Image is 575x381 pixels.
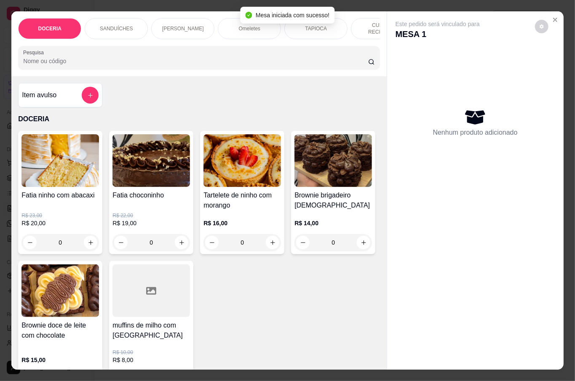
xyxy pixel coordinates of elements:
button: decrease-product-quantity [205,236,219,249]
p: Omeletes [239,25,260,32]
button: add-separate-item [82,87,99,104]
p: DOCERIA [18,114,380,124]
p: R$ 15,00 [21,356,99,364]
p: DOCERIA [38,25,62,32]
h4: Fatia ninho com abacaxi [21,190,99,200]
button: increase-product-quantity [84,236,97,249]
img: product-image [203,134,281,187]
h4: muffins de milho com [GEOGRAPHIC_DATA] [112,320,190,341]
button: decrease-product-quantity [23,236,37,249]
img: product-image [21,264,99,317]
button: increase-product-quantity [175,236,188,249]
h4: Item avulso [22,90,56,100]
button: decrease-product-quantity [114,236,128,249]
span: Mesa iniciada com sucesso! [256,12,329,19]
p: R$ 23,00 [21,212,99,219]
img: product-image [21,134,99,187]
p: R$ 22,00 [112,212,190,219]
button: Close [548,13,562,27]
p: R$ 8,00 [112,356,190,364]
img: product-image [294,134,372,187]
button: decrease-product-quantity [296,236,310,249]
h4: Tartelete de ninho com morango [203,190,281,210]
p: CUSCUZ RECHEADO [358,22,407,35]
p: R$ 10,00 [112,349,190,356]
h4: Fatia choconinho [112,190,190,200]
p: MESA 1 [396,28,480,40]
h4: Brownie brigadeiro [DEMOGRAPHIC_DATA] [294,190,372,210]
h4: Brownie doce de leite com chocolate [21,320,99,341]
label: Pesquisa [23,49,47,56]
p: Este pedido será vinculado para [396,20,480,28]
p: R$ 19,00 [112,219,190,227]
img: product-image [112,134,190,187]
span: check-circle [246,12,252,19]
button: increase-product-quantity [266,236,279,249]
button: increase-product-quantity [357,236,370,249]
p: R$ 20,00 [21,219,99,227]
p: Nenhum produto adicionado [433,128,518,138]
p: R$ 16,00 [203,219,281,227]
p: [PERSON_NAME] [162,25,204,32]
p: R$ 14,00 [294,219,372,227]
p: TAPIOCA [305,25,327,32]
p: SANDUÍCHES [100,25,133,32]
input: Pesquisa [23,57,368,65]
button: decrease-product-quantity [535,20,548,33]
